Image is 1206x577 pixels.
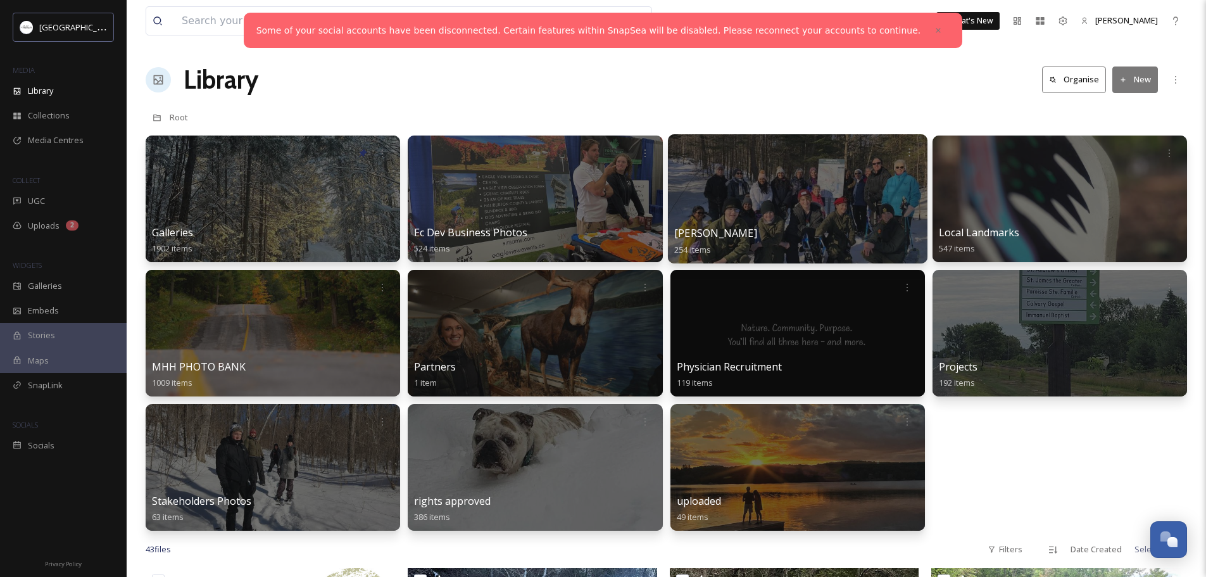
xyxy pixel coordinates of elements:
span: COLLECT [13,175,40,185]
span: Galleries [28,280,62,292]
a: Ec Dev Business Photos524 items [414,227,527,254]
span: Uploads [28,220,60,232]
div: Filters [981,537,1029,562]
a: Projects192 items [939,361,977,388]
span: MEDIA [13,65,35,75]
a: View all files [571,8,645,33]
span: Stakeholders Photos [152,494,251,508]
span: 119 items [677,377,713,388]
span: 254 items [674,243,711,255]
a: [PERSON_NAME]254 items [674,227,757,255]
span: Partners [414,360,456,374]
a: Galleries1902 items [152,227,193,254]
a: Local Landmarks547 items [939,227,1019,254]
a: Stakeholders Photos63 items [152,495,251,523]
span: Socials [28,440,54,452]
a: Physician Recruitment119 items [677,361,782,388]
a: [PERSON_NAME] [1074,8,1164,33]
input: Search your library [175,7,548,35]
span: Galleries [152,225,193,239]
span: [PERSON_NAME] [674,226,757,240]
span: Physician Recruitment [677,360,782,374]
span: 49 items [677,511,708,523]
span: 63 items [152,511,184,523]
span: rights approved [414,494,491,508]
span: Root [170,111,188,123]
div: 2 [66,220,79,231]
span: Media Centres [28,134,84,146]
span: uploaded [677,494,721,508]
a: MHH PHOTO BANK1009 items [152,361,246,388]
span: Privacy Policy [45,560,82,568]
a: Partners1 item [414,361,456,388]
span: UGC [28,195,45,207]
span: 1009 items [152,377,192,388]
span: MHH PHOTO BANK [152,360,246,374]
button: Open Chat [1150,521,1187,558]
span: [GEOGRAPHIC_DATA] [39,21,120,33]
span: Embeds [28,305,59,317]
span: 1 item [414,377,437,388]
span: Projects [939,360,977,374]
a: Library [184,61,258,99]
span: [PERSON_NAME] [1095,15,1158,26]
div: Date Created [1064,537,1128,562]
span: SOCIALS [13,420,38,429]
span: WIDGETS [13,260,42,270]
span: Ec Dev Business Photos [414,225,527,239]
button: Organise [1042,67,1106,92]
span: 192 items [939,377,975,388]
a: Root [170,110,188,125]
span: 43 file s [146,543,171,555]
img: Frame%2013.png [20,21,33,34]
span: 386 items [414,511,450,523]
span: Select all [1134,543,1168,555]
span: 524 items [414,243,450,254]
span: Library [28,85,53,97]
span: Maps [28,355,49,367]
span: 547 items [939,243,975,254]
button: New [1112,67,1158,92]
span: Local Landmarks [939,225,1019,239]
span: SnapLink [28,379,63,391]
span: 1902 items [152,243,192,254]
a: Privacy Policy [45,555,82,571]
a: What's New [936,12,1000,30]
span: Collections [28,110,70,122]
a: Some of your social accounts have been disconnected. Certain features within SnapSea will be disa... [256,24,921,37]
a: rights approved386 items [414,495,491,523]
span: Stories [28,329,55,341]
a: uploaded49 items [677,495,721,523]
